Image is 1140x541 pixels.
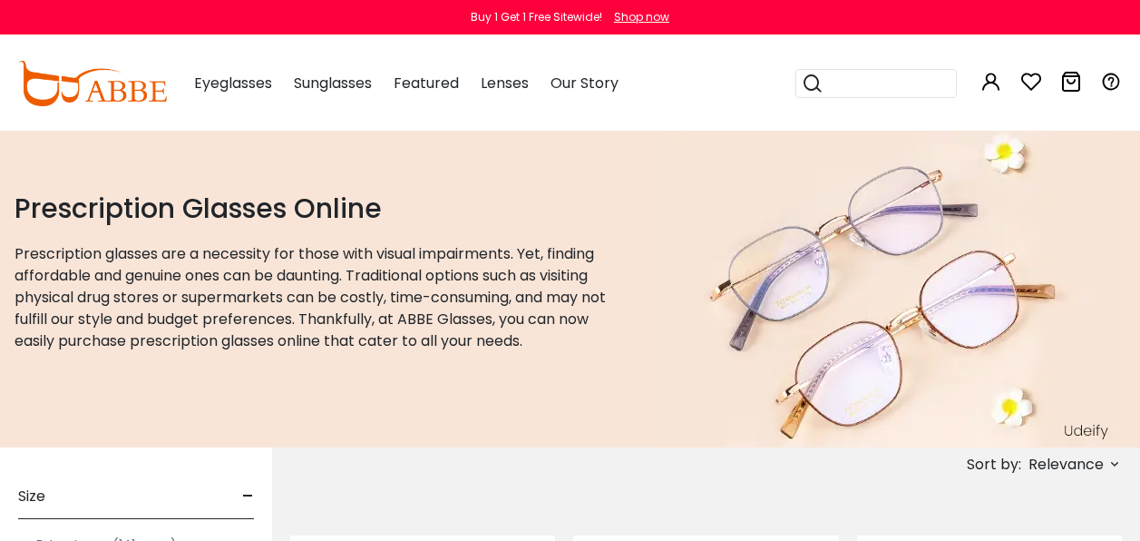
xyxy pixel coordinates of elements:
[15,192,610,225] h1: Prescription Glasses Online
[18,61,167,106] img: abbeglasses.com
[394,73,459,93] span: Featured
[605,9,669,25] a: Shop now
[656,130,1116,448] img: prescription glasses online
[551,73,619,93] span: Our Story
[294,73,372,93] span: Sunglasses
[1028,448,1104,481] span: Relevance
[15,243,610,352] p: Prescription glasses are a necessity for those with visual impairments. Yet, finding affordable a...
[481,73,529,93] span: Lenses
[242,475,254,518] span: -
[614,9,669,25] div: Shop now
[967,454,1021,475] span: Sort by:
[471,9,602,25] div: Buy 1 Get 1 Free Sitewide!
[194,73,272,93] span: Eyeglasses
[18,475,45,518] span: Size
